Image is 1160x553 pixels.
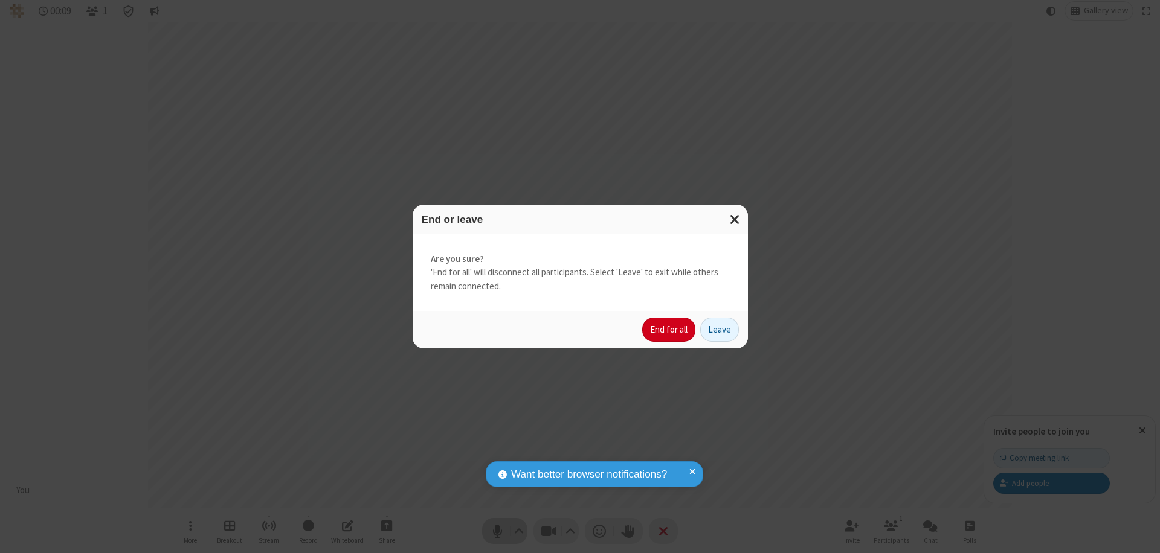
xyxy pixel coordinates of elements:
strong: Are you sure? [431,252,730,266]
button: Leave [700,318,739,342]
button: End for all [642,318,695,342]
h3: End or leave [422,214,739,225]
div: 'End for all' will disconnect all participants. Select 'Leave' to exit while others remain connec... [413,234,748,312]
span: Want better browser notifications? [511,467,667,482]
button: Close modal [723,205,748,234]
